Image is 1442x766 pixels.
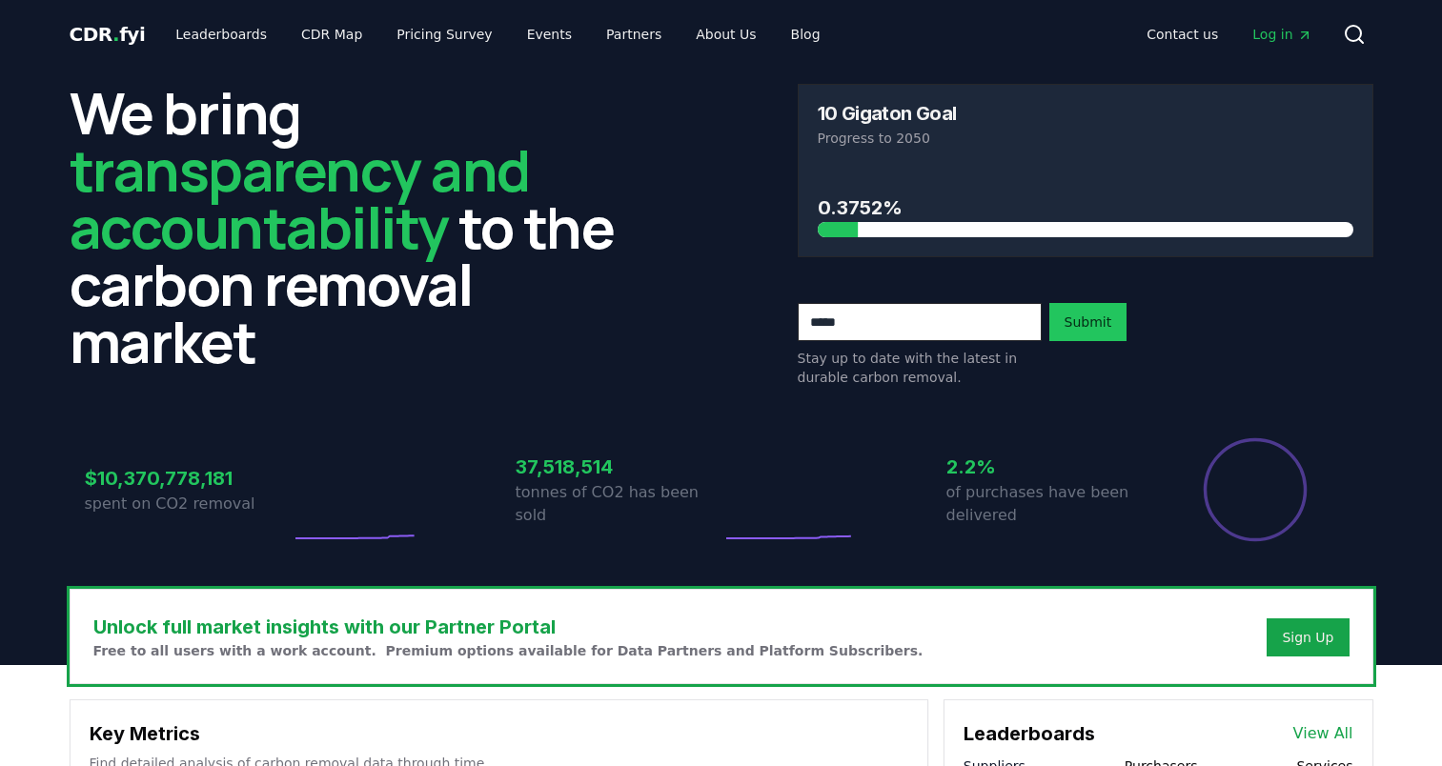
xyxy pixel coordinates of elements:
[512,17,587,51] a: Events
[93,613,924,641] h3: Unlock full market insights with our Partner Portal
[1049,303,1127,341] button: Submit
[70,23,146,46] span: CDR fyi
[946,481,1152,527] p: of purchases have been delivered
[70,131,530,266] span: transparency and accountability
[516,481,721,527] p: tonnes of CO2 has been sold
[946,453,1152,481] h3: 2.2%
[381,17,507,51] a: Pricing Survey
[1237,17,1327,51] a: Log in
[1252,25,1311,44] span: Log in
[85,493,291,515] p: spent on CO2 removal
[680,17,771,51] a: About Us
[85,464,291,493] h3: $10,370,778,181
[1131,17,1233,51] a: Contact us
[1282,628,1333,647] a: Sign Up
[160,17,282,51] a: Leaderboards
[112,23,119,46] span: .
[776,17,836,51] a: Blog
[1202,436,1309,543] div: Percentage of sales delivered
[516,453,721,481] h3: 37,518,514
[286,17,377,51] a: CDR Map
[818,104,957,123] h3: 10 Gigaton Goal
[818,129,1353,148] p: Progress to 2050
[90,719,908,748] h3: Key Metrics
[93,641,924,660] p: Free to all users with a work account. Premium options available for Data Partners and Platform S...
[70,84,645,370] h2: We bring to the carbon removal market
[591,17,677,51] a: Partners
[70,21,146,48] a: CDR.fyi
[1131,17,1327,51] nav: Main
[818,193,1353,222] h3: 0.3752%
[964,719,1095,748] h3: Leaderboards
[798,349,1042,387] p: Stay up to date with the latest in durable carbon removal.
[160,17,835,51] nav: Main
[1293,722,1353,745] a: View All
[1267,618,1349,656] button: Sign Up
